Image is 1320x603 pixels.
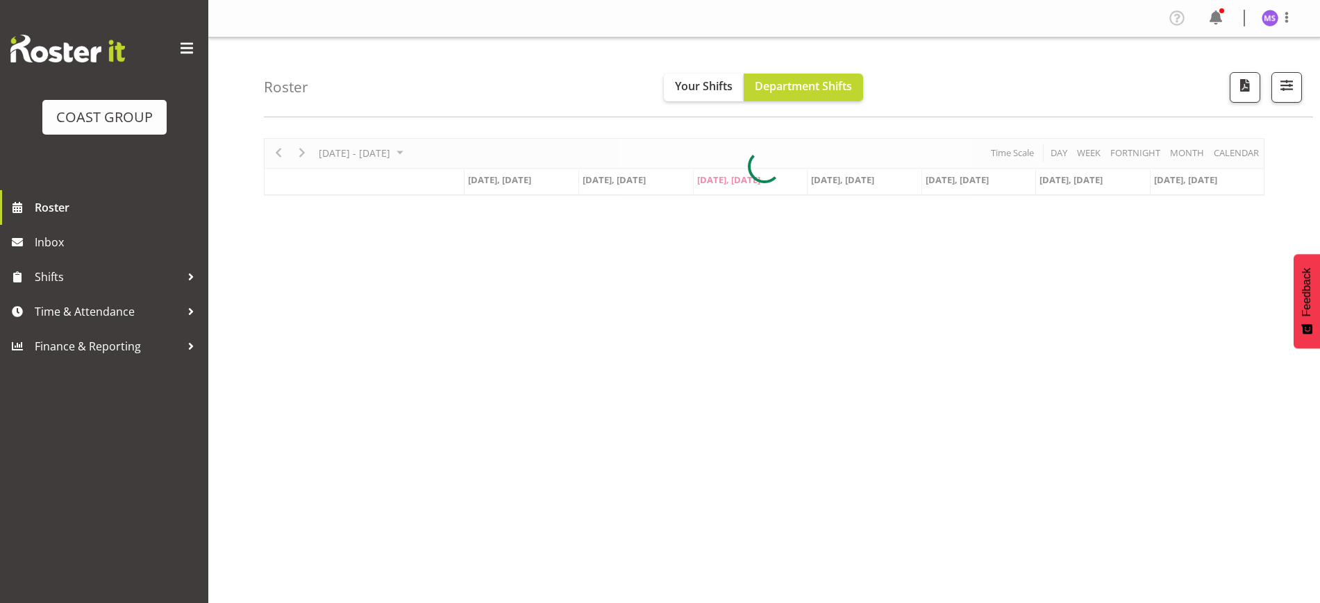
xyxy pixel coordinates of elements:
div: COAST GROUP [56,107,153,128]
span: Your Shifts [675,78,733,94]
span: Feedback [1301,268,1313,316]
button: Your Shifts [664,74,744,101]
img: maria-scarabino1133.jpg [1262,10,1278,26]
span: Inbox [35,232,201,253]
h4: Roster [264,79,308,95]
span: Finance & Reporting [35,336,181,357]
span: Time & Attendance [35,301,181,322]
button: Filter Shifts [1271,72,1302,103]
button: Feedback - Show survey [1294,254,1320,348]
span: Roster [35,197,201,218]
span: Shifts [35,266,181,287]
span: Department Shifts [755,78,852,94]
img: Rosterit website logo [10,35,125,62]
button: Department Shifts [744,74,863,101]
button: Download a PDF of the roster according to the set date range. [1230,72,1260,103]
